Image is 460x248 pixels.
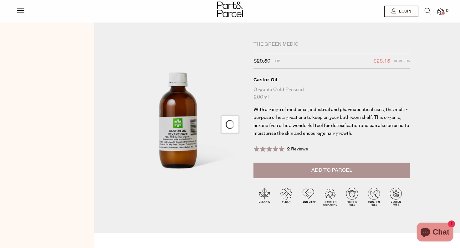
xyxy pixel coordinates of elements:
[363,185,385,207] img: P_P-ICONS-Live_Bec_V11_Paraben_Free.svg
[444,8,450,14] span: 0
[393,57,410,65] span: Members
[415,223,455,243] inbox-online-store-chat: Shopify online store chat
[275,185,297,207] img: P_P-ICONS-Live_Bec_V11_Vegan.svg
[373,57,390,65] span: $28.15
[253,86,410,101] div: Organic Cold Pressed 200ml
[341,185,363,207] img: P_P-ICONS-Live_Bec_V11_Cruelty_Free.svg
[253,106,409,137] span: With a range of medicinal, industrial and pharmaceutical uses, this multi-purpose oil is a great ...
[273,57,280,65] span: RRP
[253,77,410,83] div: Castor Oil
[287,146,308,152] span: 2 Reviews
[253,163,410,178] button: Add to Parcel
[297,185,319,207] img: P_P-ICONS-Live_Bec_V11_Handmade.svg
[319,185,341,207] img: P_P-ICONS-Live_Bec_V11_Recycle_Packaging.svg
[437,8,444,15] a: 0
[253,41,410,48] div: The Green Medic
[217,2,243,17] img: Part&Parcel
[385,185,407,207] img: P_P-ICONS-Live_Bec_V11_Gluten_Free.svg
[253,185,275,207] img: P_P-ICONS-Live_Bec_V11_Organic.svg
[397,9,411,14] span: Login
[253,57,270,65] span: $29.50
[113,41,244,196] img: Castor Oil
[311,167,352,174] span: Add to Parcel
[384,6,418,17] a: Login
